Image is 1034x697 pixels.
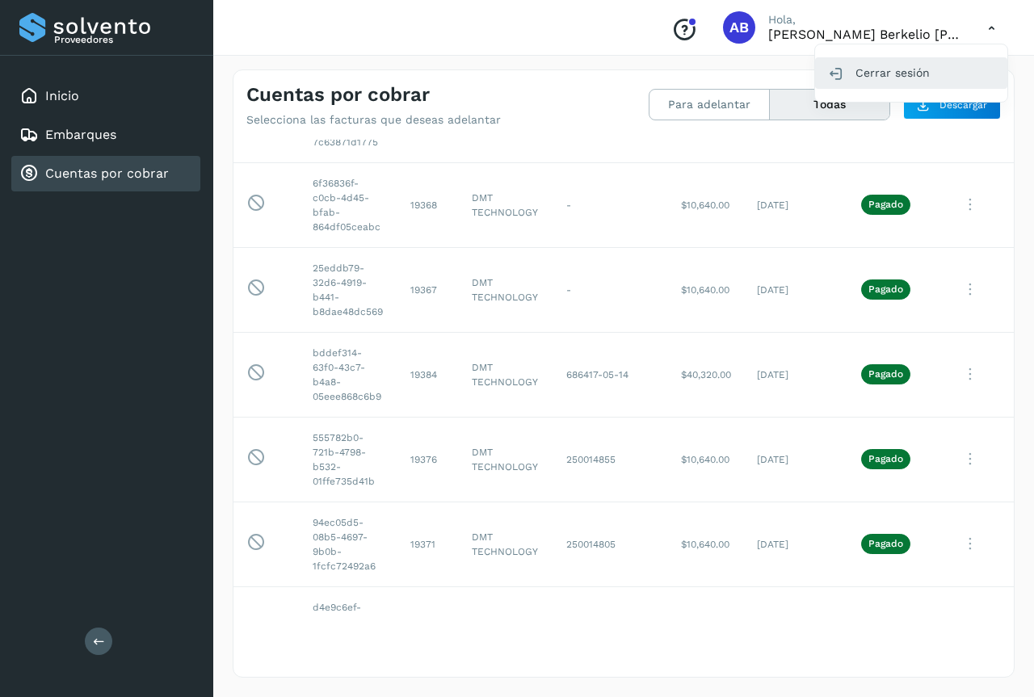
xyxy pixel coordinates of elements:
[11,117,200,153] div: Embarques
[54,34,194,45] p: Proveedores
[45,166,169,181] a: Cuentas por cobrar
[11,156,200,191] div: Cuentas por cobrar
[815,57,1007,88] div: Cerrar sesión
[11,78,200,114] div: Inicio
[45,127,116,142] a: Embarques
[45,88,79,103] a: Inicio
